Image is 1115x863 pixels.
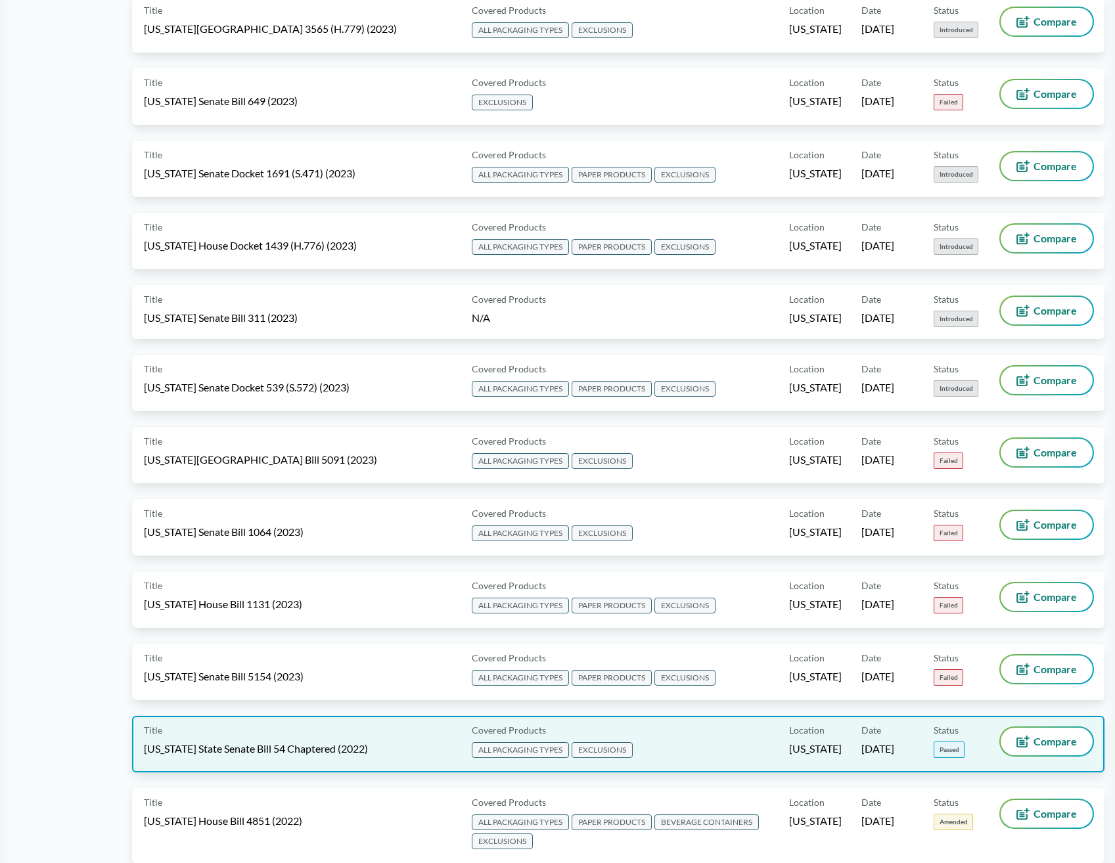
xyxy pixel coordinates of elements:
[934,453,963,469] span: Failed
[1034,89,1077,99] span: Compare
[144,22,397,36] span: [US_STATE][GEOGRAPHIC_DATA] 3565 (H.779) (2023)
[654,814,759,830] span: BEVERAGE CONTAINERS
[789,506,825,520] span: Location
[789,597,842,611] span: [US_STATE]
[144,814,302,828] span: [US_STATE] House Bill 4851 (2022)
[1001,583,1093,611] button: Compare
[472,148,546,162] span: Covered Products
[654,167,716,183] span: EXCLUSIONS
[144,76,162,89] span: Title
[472,795,546,809] span: Covered Products
[789,76,825,89] span: Location
[572,814,652,830] span: PAPER PRODUCTS
[472,95,533,110] span: EXCLUSIONS
[789,525,842,539] span: [US_STATE]
[472,311,490,324] span: N/A
[144,238,357,253] span: [US_STATE] House Docket 1439 (H.776) (2023)
[654,670,716,686] span: EXCLUSIONS
[144,292,162,306] span: Title
[472,506,546,520] span: Covered Products
[789,814,842,828] span: [US_STATE]
[572,453,633,469] span: EXCLUSIONS
[572,239,652,255] span: PAPER PRODUCTS
[1001,366,1093,394] button: Compare
[144,148,162,162] span: Title
[789,292,825,306] span: Location
[144,3,162,17] span: Title
[654,598,716,613] span: EXCLUSIONS
[144,795,162,809] span: Title
[144,434,162,448] span: Title
[789,220,825,234] span: Location
[1034,592,1077,602] span: Compare
[934,669,963,686] span: Failed
[472,22,569,38] span: ALL PACKAGING TYPES
[144,669,304,684] span: [US_STATE] Senate Bill 5154 (2023)
[861,741,894,756] span: [DATE]
[144,311,298,325] span: [US_STATE] Senate Bill 311 (2023)
[472,239,569,255] span: ALL PACKAGING TYPES
[472,525,569,541] span: ALL PACKAGING TYPES
[934,238,978,255] span: Introduced
[472,76,546,89] span: Covered Products
[654,381,716,397] span: EXCLUSIONS
[789,434,825,448] span: Location
[144,597,302,611] span: [US_STATE] House Bill 1131 (2023)
[472,167,569,183] span: ALL PACKAGING TYPES
[861,22,894,36] span: [DATE]
[934,76,959,89] span: Status
[934,651,959,665] span: Status
[934,741,965,758] span: Passed
[934,380,978,397] span: Introduced
[144,723,162,737] span: Title
[1001,800,1093,828] button: Compare
[861,76,881,89] span: Date
[789,380,842,395] span: [US_STATE]
[861,3,881,17] span: Date
[1001,655,1093,683] button: Compare
[1001,80,1093,108] button: Compare
[144,453,377,467] span: [US_STATE][GEOGRAPHIC_DATA] Bill 5091 (2023)
[789,669,842,684] span: [US_STATE]
[472,453,569,469] span: ALL PACKAGING TYPES
[1001,511,1093,539] button: Compare
[861,238,894,253] span: [DATE]
[572,525,633,541] span: EXCLUSIONS
[861,166,894,181] span: [DATE]
[472,579,546,592] span: Covered Products
[472,434,546,448] span: Covered Products
[861,453,894,467] span: [DATE]
[572,167,652,183] span: PAPER PRODUCTS
[144,651,162,665] span: Title
[789,3,825,17] span: Location
[472,651,546,665] span: Covered Products
[934,3,959,17] span: Status
[934,434,959,448] span: Status
[1001,439,1093,466] button: Compare
[472,670,569,686] span: ALL PACKAGING TYPES
[144,94,298,108] span: [US_STATE] Senate Bill 649 (2023)
[1001,225,1093,252] button: Compare
[144,166,355,181] span: [US_STATE] Senate Docket 1691 (S.471) (2023)
[472,723,546,737] span: Covered Products
[934,148,959,162] span: Status
[861,669,894,684] span: [DATE]
[472,833,533,849] span: EXCLUSIONS
[934,597,963,613] span: Failed
[144,525,304,539] span: [US_STATE] Senate Bill 1064 (2023)
[472,598,569,613] span: ALL PACKAGING TYPES
[789,22,842,36] span: [US_STATE]
[144,380,350,395] span: [US_STATE] Senate Docket 539 (S.572) (2023)
[861,597,894,611] span: [DATE]
[1034,664,1077,675] span: Compare
[472,742,569,758] span: ALL PACKAGING TYPES
[572,670,652,686] span: PAPER PRODUCTS
[789,311,842,325] span: [US_STATE]
[1034,736,1077,747] span: Compare
[1034,233,1077,244] span: Compare
[861,362,881,376] span: Date
[1034,808,1077,819] span: Compare
[144,220,162,234] span: Title
[572,381,652,397] span: PAPER PRODUCTS
[572,598,652,613] span: PAPER PRODUCTS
